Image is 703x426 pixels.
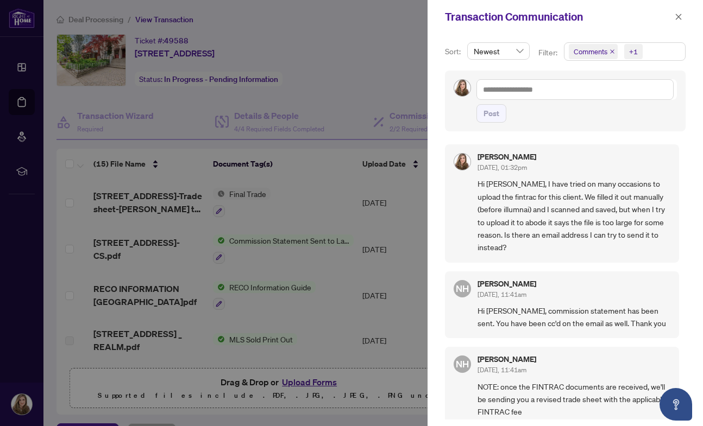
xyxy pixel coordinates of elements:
span: Newest [474,43,523,59]
p: Sort: [445,46,463,58]
img: Profile Icon [454,154,470,170]
span: close [675,13,682,21]
p: Filter: [538,47,559,59]
h5: [PERSON_NAME] [478,153,536,161]
span: NH [456,282,469,296]
span: [DATE], 01:32pm [478,163,527,171]
span: [DATE], 11:41am [478,366,526,374]
button: Post [476,104,506,123]
span: Comments [569,44,618,59]
span: Comments [574,46,607,57]
span: Hi [PERSON_NAME], I have tried on many occasions to upload the fintrac for this client. We filled... [478,177,670,253]
span: NOTE: once the FINTRAC documents are received, we'll be sending you a revised trade sheet with th... [478,380,670,418]
span: [DATE], 11:41am [478,290,526,298]
button: Open asap [660,388,692,421]
span: close [610,49,615,54]
h5: [PERSON_NAME] [478,280,536,288]
span: NH [456,357,469,371]
span: Hi [PERSON_NAME], commission statement has been sent. You have been cc'd on the email as well. Th... [478,304,670,330]
div: +1 [629,46,638,57]
div: Transaction Communication [445,9,671,25]
h5: [PERSON_NAME] [478,355,536,363]
img: Profile Icon [454,80,470,96]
